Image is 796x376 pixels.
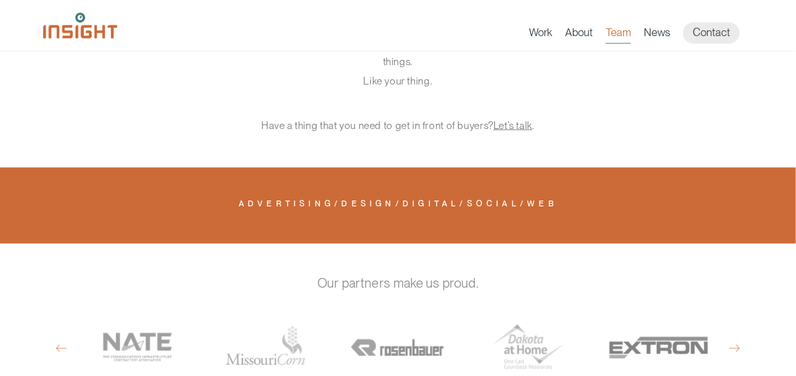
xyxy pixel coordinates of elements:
button: Next [730,342,740,354]
a: Digital [403,200,460,212]
p: Have a thing that you need to get in front of buyers? . [140,116,656,135]
button: Previous [56,342,66,354]
a: Advertising [239,200,334,212]
img: Insight Marketing Design [43,13,117,39]
span: / [520,200,527,208]
a: Web [527,200,557,212]
a: News [644,26,670,44]
a: About [565,26,593,44]
a: Let’s talk [493,119,532,132]
a: Contact [683,23,740,44]
span: / [460,200,467,208]
h2: Our partners make us proud. [43,276,753,290]
nav: primary navigation menu [529,23,753,44]
a: Team [606,26,631,44]
a: Social [467,200,520,212]
p: Insight is a full-service advertising agency based in [GEOGRAPHIC_DATA], [US_STATE]. From brandin... [140,14,656,90]
span: / [334,200,341,208]
a: Work [529,26,552,44]
a: Design [342,200,395,212]
span: / [395,200,403,208]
